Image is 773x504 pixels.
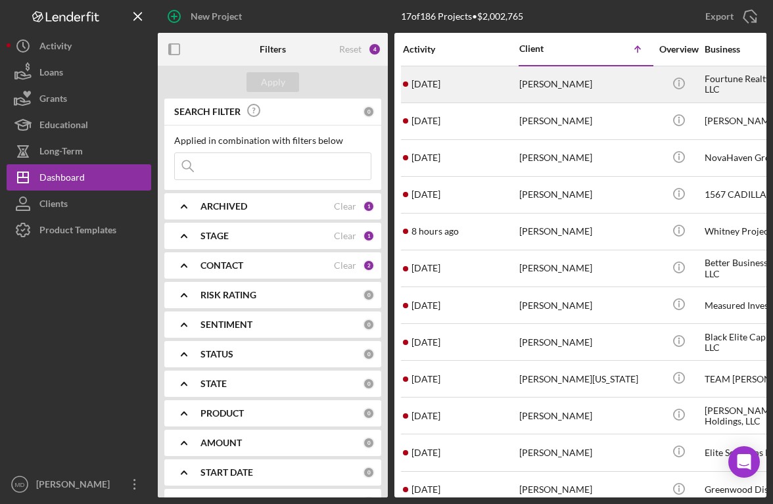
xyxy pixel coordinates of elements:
[7,85,151,112] button: Grants
[39,164,85,194] div: Dashboard
[39,85,67,115] div: Grants
[363,260,375,271] div: 2
[339,44,362,55] div: Reset
[158,3,255,30] button: New Project
[334,201,356,212] div: Clear
[692,3,766,30] button: Export
[15,481,25,488] text: MD
[7,138,151,164] button: Long-Term
[401,11,523,22] div: 17 of 186 Projects • $2,002,765
[411,484,440,495] time: 2025-08-01 14:56
[363,378,375,390] div: 0
[519,435,651,470] div: [PERSON_NAME]
[363,289,375,301] div: 0
[7,471,151,497] button: MD[PERSON_NAME]
[200,349,233,359] b: STATUS
[519,325,651,359] div: [PERSON_NAME]
[7,164,151,191] button: Dashboard
[363,348,375,360] div: 0
[519,177,651,212] div: [PERSON_NAME]
[363,200,375,212] div: 1
[403,44,518,55] div: Activity
[246,72,299,92] button: Apply
[411,447,440,458] time: 2025-07-31 19:52
[411,152,440,163] time: 2025-08-08 18:48
[39,112,88,141] div: Educational
[39,33,72,62] div: Activity
[200,438,242,448] b: AMOUNT
[411,189,440,200] time: 2025-08-15 21:22
[411,226,459,237] time: 2025-08-18 06:48
[519,67,651,102] div: [PERSON_NAME]
[411,79,440,89] time: 2025-08-13 12:53
[363,319,375,331] div: 0
[411,263,440,273] time: 2025-08-14 11:59
[363,467,375,478] div: 0
[33,471,118,501] div: [PERSON_NAME]
[261,72,285,92] div: Apply
[7,112,151,138] button: Educational
[519,251,651,286] div: [PERSON_NAME]
[411,411,440,421] time: 2025-08-14 22:53
[7,191,151,217] button: Clients
[519,361,651,396] div: [PERSON_NAME][US_STATE]
[200,378,227,389] b: STATE
[39,217,116,246] div: Product Templates
[411,374,440,384] time: 2025-08-06 18:20
[411,337,440,348] time: 2025-08-11 11:02
[519,398,651,433] div: [PERSON_NAME]
[200,231,229,241] b: STAGE
[728,446,760,478] div: Open Intercom Messenger
[368,43,381,56] div: 4
[200,408,244,419] b: PRODUCT
[519,288,651,323] div: [PERSON_NAME]
[363,230,375,242] div: 1
[519,214,651,249] div: [PERSON_NAME]
[705,3,734,30] div: Export
[519,104,651,139] div: [PERSON_NAME]
[7,59,151,85] button: Loans
[519,141,651,175] div: [PERSON_NAME]
[39,191,68,220] div: Clients
[191,3,242,30] div: New Project
[363,106,375,118] div: 0
[334,260,356,271] div: Clear
[654,44,703,55] div: Overview
[411,300,440,311] time: 2025-08-13 18:43
[334,231,356,241] div: Clear
[174,106,241,117] b: SEARCH FILTER
[39,138,83,168] div: Long-Term
[200,201,247,212] b: ARCHIVED
[363,437,375,449] div: 0
[200,260,243,271] b: CONTACT
[174,135,371,146] div: Applied in combination with filters below
[411,116,440,126] time: 2025-08-16 06:33
[39,59,63,89] div: Loans
[363,407,375,419] div: 0
[7,217,151,243] button: Product Templates
[200,290,256,300] b: RISK RATING
[200,319,252,330] b: SENTIMENT
[519,43,585,54] div: Client
[7,33,151,59] button: Activity
[260,44,286,55] b: Filters
[200,467,253,478] b: START DATE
